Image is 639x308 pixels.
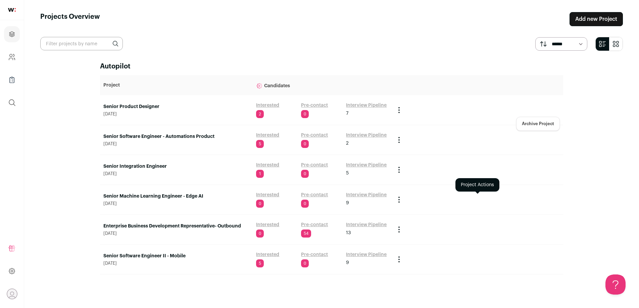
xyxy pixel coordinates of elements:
[256,229,264,238] span: 0
[301,162,328,168] a: Pre-contact
[256,192,279,198] a: Interested
[256,132,279,139] a: Interested
[395,136,403,144] button: Project Actions
[570,12,623,26] a: Add new Project
[4,26,20,42] a: Projects
[256,259,264,267] span: 5
[100,62,563,71] h2: Autopilot
[256,110,264,118] span: 2
[301,251,328,258] a: Pre-contact
[103,231,249,236] span: [DATE]
[103,103,249,110] a: Senior Product Designer
[346,132,387,139] a: Interview Pipeline
[301,229,311,238] span: 54
[103,223,249,229] a: Enterprise Business Development Representative- Outbound
[256,79,388,92] p: Candidates
[103,163,249,170] a: Senior Integration Engineer
[455,178,499,192] div: Project Actions
[395,196,403,204] button: Project Actions
[301,110,309,118] span: 0
[256,162,279,168] a: Interested
[346,140,349,147] span: 2
[256,170,264,178] span: 1
[301,140,309,148] span: 0
[103,193,249,200] a: Senior Machine Learning Engineer - Edge AI
[346,229,351,236] span: 13
[395,225,403,234] button: Project Actions
[103,253,249,259] a: Senior Software Engineer II - Mobile
[4,49,20,65] a: Company and ATS Settings
[346,102,387,109] a: Interview Pipeline
[40,37,123,50] input: Filter projects by name
[103,82,249,89] p: Project
[346,221,387,228] a: Interview Pipeline
[346,192,387,198] a: Interview Pipeline
[395,106,403,114] button: Project Actions
[346,170,349,176] span: 5
[8,8,16,12] img: wellfound-shorthand-0d5821cbd27db2630d0214b213865d53afaa358527fdda9d0ea32b1df1b89c2c.svg
[256,140,264,148] span: 5
[256,200,264,208] span: 0
[605,274,626,295] iframe: Help Scout Beacon - Open
[7,289,17,299] button: Open dropdown
[346,259,349,266] span: 9
[301,200,309,208] span: 0
[395,166,403,174] button: Project Actions
[522,121,554,126] button: Archive Project
[103,111,249,117] span: [DATE]
[103,141,249,147] span: [DATE]
[346,162,387,168] a: Interview Pipeline
[103,171,249,176] span: [DATE]
[301,170,309,178] span: 0
[256,102,279,109] a: Interested
[301,102,328,109] a: Pre-contact
[301,221,328,228] a: Pre-contact
[103,133,249,140] a: Senior Software Engineer - Automations Product
[256,221,279,228] a: Interested
[346,251,387,258] a: Interview Pipeline
[4,72,20,88] a: Company Lists
[346,110,348,117] span: 7
[40,12,100,26] h1: Projects Overview
[395,255,403,263] button: Project Actions
[346,200,349,206] span: 9
[301,192,328,198] a: Pre-contact
[301,259,309,267] span: 0
[301,132,328,139] a: Pre-contact
[103,261,249,266] span: [DATE]
[103,201,249,206] span: [DATE]
[256,251,279,258] a: Interested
